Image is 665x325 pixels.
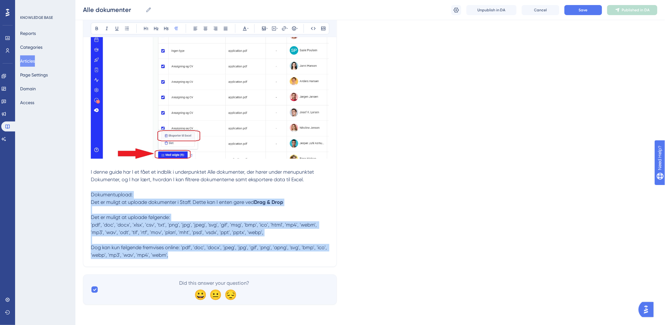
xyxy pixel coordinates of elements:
[20,69,48,81] button: Page Settings
[20,97,34,108] button: Access
[91,199,254,205] span: Det er muligt at uploade dokumenter i Staff. Dette kan I enten gøre ved
[522,5,559,15] button: Cancel
[15,2,39,9] span: Need Help?
[20,15,53,20] div: KNOWLEDGE BASE
[194,290,204,300] div: 😀
[224,290,234,300] div: 😔
[20,83,36,94] button: Domain
[91,215,170,221] span: Det er muligt at uploade følgende:
[209,290,219,300] div: 😐
[477,8,506,13] span: Unpublish in DA
[607,5,657,15] button: Published in DA
[91,245,328,258] span: Dog kan kun følgende fremvises online: 'pdf', 'doc', 'docx', 'jpeg', 'jpg', 'gif', 'png', 'apng',...
[91,169,315,183] span: I denne guide har I et fået et indblik i underpunktet Alle dokumenter, der hører under menupunkte...
[579,8,588,13] span: Save
[91,192,133,198] span: Dokumentupload:
[179,280,250,287] span: Did this answer your question?
[466,5,517,15] button: Unpublish in DA
[20,28,36,39] button: Reports
[254,199,283,205] strong: Drag & Drop
[639,300,657,319] iframe: UserGuiding AI Assistant Launcher
[622,8,650,13] span: Published in DA
[20,42,42,53] button: Categories
[83,5,143,14] input: Article Name
[534,8,547,13] span: Cancel
[91,222,318,236] span: 'pdf', 'doc', 'docx', 'xlsx', 'csv', 'txt', 'png', 'jpg', 'jpeg', 'svg', 'gif', 'msg', 'bmp', 'ic...
[20,55,35,67] button: Articles
[564,5,602,15] button: Save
